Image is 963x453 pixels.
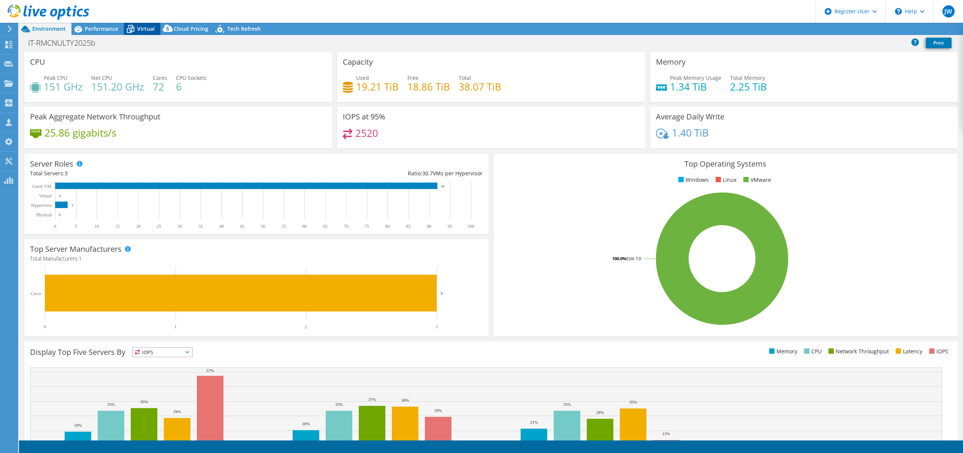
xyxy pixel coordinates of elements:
span: 3 [65,170,68,177]
text: 95 [448,224,452,229]
h4: 2520 [355,129,378,137]
text: 28% [596,410,604,415]
text: 10 [94,224,99,229]
h4: 18.86 TiB [407,83,450,91]
h3: Peak Aggregate Network Throughput [30,113,160,121]
text: 29% [434,408,442,413]
span: Peak Memory Usage [670,74,721,81]
text: 3 [436,324,438,329]
span: Tech Refresh [227,25,261,32]
h3: Top Operating Systems [499,160,952,168]
text: 21% [530,420,538,424]
span: Virtual [137,25,155,32]
h4: Total Manufacturers: [30,254,483,263]
h4: 72 [153,83,167,91]
h3: CPU [30,58,45,66]
h3: Memory [656,58,686,66]
text: 57% [206,368,214,373]
span: Used [356,74,369,81]
span: CPU Sockets [176,74,207,81]
text: 2 [305,324,307,329]
span: Peak CPU [44,74,67,81]
h4: 25.86 gigabits/s [44,129,116,137]
text: 60 [302,224,307,229]
h3: Average Daily Write [656,113,724,121]
li: Network Throughput [827,347,889,356]
text: 0 [44,324,46,329]
text: 3 [440,291,443,296]
text: 92 [441,184,445,188]
li: Linux [714,176,737,184]
h4: 1.34 TiB [670,83,721,91]
h1: IT-RMCNULTY2025b [25,39,107,47]
span: Performance [85,25,118,32]
h4: 151.20 GHz [91,83,144,91]
span: Net CPU [91,74,112,81]
text: 35% [629,400,637,404]
text: 1 [174,324,177,329]
text: 5 [75,224,77,229]
text: 70 [344,224,348,229]
span: 1 [79,255,82,262]
text: 90 [427,224,431,229]
text: 36% [401,398,409,402]
span: Free [407,74,418,81]
div: Total Servers: [30,169,256,178]
text: 65 [323,224,328,229]
text: 75 [364,224,369,229]
text: 45 [240,224,244,229]
text: 0 [59,194,61,198]
text: 50 [261,224,265,229]
text: Hypervisor [31,203,52,208]
svg: \n [895,8,902,15]
text: 3 [71,203,73,207]
span: Total Memory [730,74,765,81]
h4: 1.40 TiB [672,129,709,137]
text: 55 [282,224,286,229]
li: CPU [802,347,822,356]
span: 30.7 [422,170,433,177]
text: 29% [173,409,181,414]
text: 20 [136,224,141,229]
li: IOPS [927,347,948,356]
tspan: 100.0% [612,256,626,261]
h4: 19.21 TiB [356,83,399,91]
text: 25 [157,224,161,229]
text: 0 [54,224,56,229]
span: IOPS [133,348,192,357]
text: Guest VM [32,184,51,189]
tspan: ESXi 7.0 [626,256,641,261]
span: Cores [153,74,167,81]
text: 0 [59,213,61,217]
h3: Server Roles [30,160,73,168]
text: 33% [107,402,115,407]
li: VMware [741,176,771,184]
span: Cloud Pricing [174,25,208,32]
text: 33% [563,402,571,407]
span: Environment [32,25,66,32]
span: JW [942,5,955,17]
text: Physical [36,212,52,218]
text: 80 [385,224,390,229]
text: 37% [368,397,376,402]
text: 100 [467,224,474,229]
text: 40 [219,224,224,229]
text: 13% [662,431,670,436]
text: 19% [74,423,82,428]
li: Latency [894,347,922,356]
text: Virtual [39,193,52,199]
text: 15 [115,224,120,229]
a: Print [926,38,952,48]
text: 35% [140,399,148,404]
h3: Top Server Manufacturers [30,245,122,253]
h4: 38.07 TiB [459,83,501,91]
text: 85 [406,224,411,229]
span: Total [459,74,471,81]
text: Cisco [31,291,41,296]
h4: 151 GHz [44,83,82,91]
h3: Capacity [343,58,373,66]
text: 35 [198,224,203,229]
text: 30 [177,224,182,229]
li: Windows [676,176,709,184]
h4: 2.25 TiB [730,83,767,91]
